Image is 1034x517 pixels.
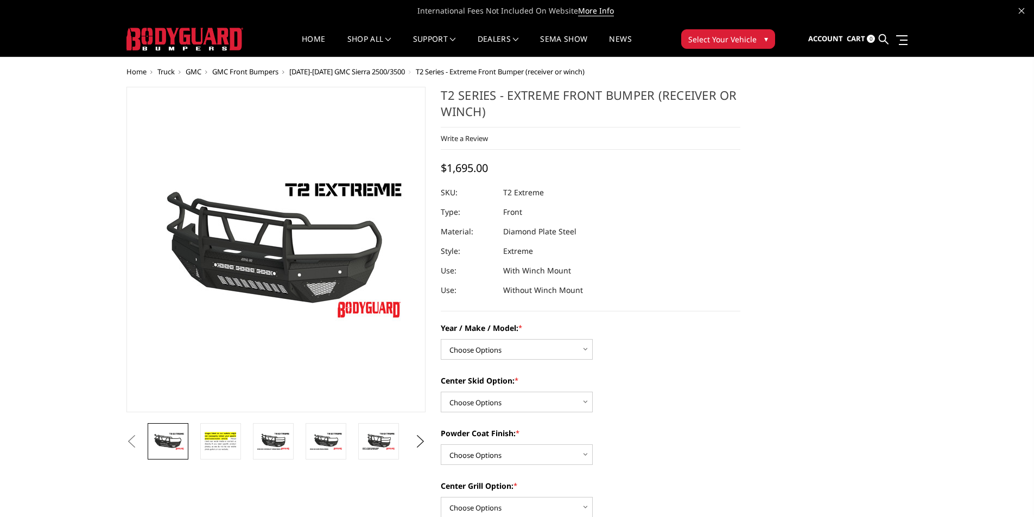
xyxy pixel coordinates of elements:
dt: SKU: [441,183,495,202]
a: SEMA Show [540,35,587,56]
button: Next [412,433,428,450]
dd: Extreme [503,241,533,261]
dt: Type: [441,202,495,222]
label: Center Grill Option: [441,480,740,492]
span: Account [808,34,843,43]
a: Account [808,24,843,54]
span: Select Your Vehicle [688,34,757,45]
a: Truck [157,67,175,76]
a: Home [302,35,325,56]
span: Cart [847,34,865,43]
img: T2 Series - Extreme Front Bumper (receiver or winch) [309,432,343,451]
a: News [609,35,631,56]
dd: Without Winch Mount [503,280,583,300]
dd: T2 Extreme [503,183,544,202]
a: Dealers [478,35,519,56]
img: T2 Series - Extreme Front Bumper (receiver or winch) [204,430,238,453]
a: Cart 0 [847,24,875,54]
dd: Front [503,202,522,222]
a: GMC Front Bumpers [212,67,278,76]
img: T2 Series - Extreme Front Bumper (receiver or winch) [361,432,396,451]
h1: T2 Series - Extreme Front Bumper (receiver or winch) [441,87,740,127]
dt: Style: [441,241,495,261]
label: Powder Coat Finish: [441,427,740,439]
button: Select Your Vehicle [681,29,775,49]
span: T2 Series - Extreme Front Bumper (receiver or winch) [416,67,585,76]
a: Home [126,67,147,76]
dd: Diamond Plate Steel [503,222,576,241]
label: Center Skid Option: [441,375,740,386]
span: 0 [867,35,875,43]
dt: Material: [441,222,495,241]
img: BODYGUARD BUMPERS [126,28,243,50]
a: Support [413,35,456,56]
a: T2 Series - Extreme Front Bumper (receiver or winch) [126,87,426,412]
span: $1,695.00 [441,161,488,175]
img: T2 Series - Extreme Front Bumper (receiver or winch) [256,432,290,451]
dt: Use: [441,280,495,300]
a: [DATE]-[DATE] GMC Sierra 2500/3500 [289,67,405,76]
a: shop all [347,35,391,56]
span: ▾ [764,33,768,44]
dd: With Winch Mount [503,261,571,280]
a: GMC [186,67,201,76]
a: Write a Review [441,133,488,143]
button: Previous [124,433,140,450]
img: T2 Series - Extreme Front Bumper (receiver or winch) [151,432,185,451]
a: More Info [578,5,614,16]
dt: Use: [441,261,495,280]
label: Year / Make / Model: [441,322,740,334]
